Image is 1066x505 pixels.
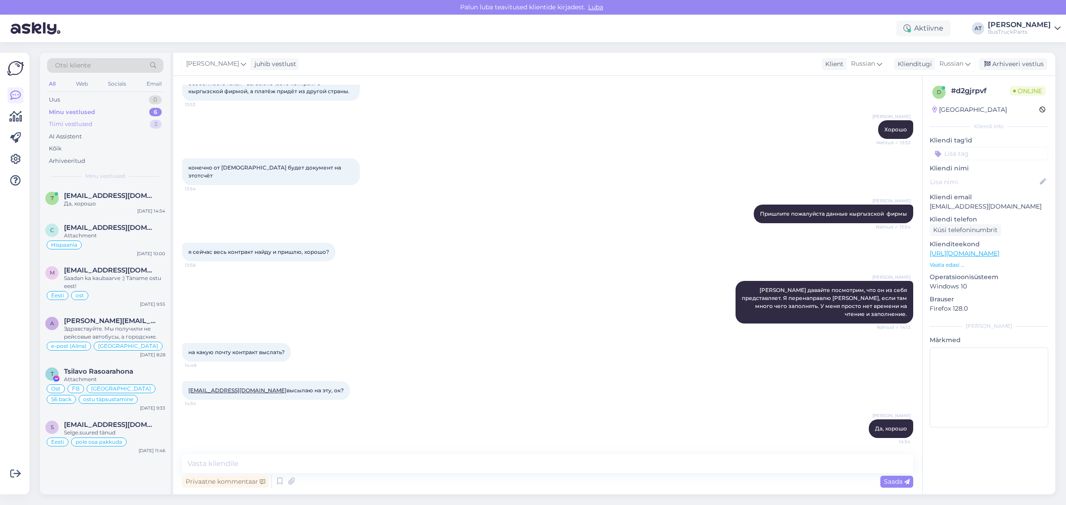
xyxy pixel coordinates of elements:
[185,185,218,192] span: 13:54
[49,120,92,129] div: Tiimi vestlused
[76,439,122,445] span: pole osa pakkuda
[188,164,342,179] span: конечно от [DEMOGRAPHIC_DATA] будет документ на этотсчёт
[872,274,911,280] span: [PERSON_NAME]
[930,136,1048,145] p: Kliendi tag'id
[1010,86,1046,96] span: Online
[64,192,156,200] span: 79040632663@mail.ru
[64,232,165,240] div: Attachment
[930,335,1048,345] p: Märkmed
[185,400,218,407] span: 14:54
[50,227,54,233] span: c
[49,144,62,153] div: Kõik
[51,293,64,298] span: Eesti
[49,95,60,104] div: Uus
[64,375,165,383] div: Attachment
[185,101,218,108] span: 13:53
[51,371,54,377] span: T
[930,240,1048,249] p: Klienditeekond
[930,177,1038,187] input: Lisa nimi
[937,89,941,95] span: d
[875,425,907,432] span: Да, хорошо
[872,113,911,120] span: [PERSON_NAME]
[98,343,158,349] span: [GEOGRAPHIC_DATA]
[145,78,163,90] div: Email
[896,20,951,36] div: Aktiivne
[64,266,156,274] span: matrixbussid@gmail.com
[822,59,843,69] div: Klient
[884,477,910,485] span: Saada
[50,269,55,276] span: m
[106,78,128,90] div: Socials
[872,197,911,204] span: [PERSON_NAME]
[49,157,85,166] div: Arhiveeritud
[930,224,1001,236] div: Küsi telefoninumbrit
[877,438,911,445] span: 14:54
[140,351,165,358] div: [DATE] 8:28
[988,21,1051,28] div: [PERSON_NAME]
[894,59,932,69] div: Klienditugi
[72,386,80,391] span: FB
[64,224,156,232] span: carbonoaudio@gmail.com
[186,59,239,69] span: [PERSON_NAME]
[64,200,165,208] div: Да, хорошо
[972,22,984,35] div: AT
[49,108,95,117] div: Minu vestlused
[185,262,218,268] span: 13:58
[188,387,344,394] span: высылаю на эту, ок?
[930,215,1048,224] p: Kliendi telefon
[91,386,151,391] span: [GEOGRAPHIC_DATA]
[51,386,60,391] span: Ost
[139,447,165,454] div: [DATE] 11:46
[140,301,165,308] div: [DATE] 9:55
[939,59,963,69] span: Russian
[182,476,269,488] div: Privaatne kommentaar
[50,320,54,327] span: a
[64,274,165,290] div: Saadan ka kaubaarve :) Täname ostu eest!
[64,325,165,341] div: Здравствуйте. Мы получили не рейсовые автобусы, а городские.
[64,421,156,429] span: sarapuujanno@gmail.com
[85,172,125,180] span: Minu vestlused
[188,387,286,394] a: [EMAIL_ADDRESS][DOMAIN_NAME]
[76,293,84,298] span: ost
[251,59,296,69] div: juhib vestlust
[137,250,165,257] div: [DATE] 10:00
[64,429,165,437] div: Selge.suured tänud
[51,343,87,349] span: e-post (Alina)
[930,147,1048,160] input: Lisa tag
[742,287,908,317] span: [PERSON_NAME] давайте посмотрим, что он из себя представляет. Я перенаправлю [PERSON_NAME], если ...
[760,210,907,217] span: Пришлите пожалуйста данные кыргызской фирмы
[932,105,1007,114] div: [GEOGRAPHIC_DATA]
[930,164,1048,173] p: Kliendi nimi
[64,317,156,325] span: allan.allanranna1243@gmail.com
[979,58,1047,70] div: Arhiveeri vestlus
[930,261,1048,269] p: Vaata edasi ...
[851,59,875,69] span: Russian
[188,249,329,255] span: я сейчас весь контракт найду и пришлю, хорошо?
[74,78,90,90] div: Web
[872,412,911,419] span: [PERSON_NAME]
[83,397,133,402] span: ostu täpsustamine
[876,139,911,146] span: Nähtud ✓ 13:53
[585,3,606,11] span: Luba
[51,242,77,248] span: Hispaania
[188,349,285,355] span: на какую почту контракт выслать?
[51,397,72,402] span: S6 back
[988,28,1051,36] div: BusTruckParts
[149,108,162,117] div: 6
[140,405,165,411] div: [DATE] 9:33
[150,120,162,129] div: 3
[51,439,64,445] span: Eesti
[64,367,133,375] span: Tsilavo Rasoarahona
[930,122,1048,130] div: Kliendi info
[884,126,907,133] span: Хорошо
[137,208,165,214] div: [DATE] 14:54
[149,95,162,104] div: 0
[47,78,57,90] div: All
[185,362,218,369] span: 14:49
[930,322,1048,330] div: [PERSON_NAME]
[930,282,1048,291] p: Windows 10
[49,132,82,141] div: AI Assistent
[930,295,1048,304] p: Brauser
[7,60,24,77] img: Askly Logo
[988,21,1061,36] a: [PERSON_NAME]BusTruckParts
